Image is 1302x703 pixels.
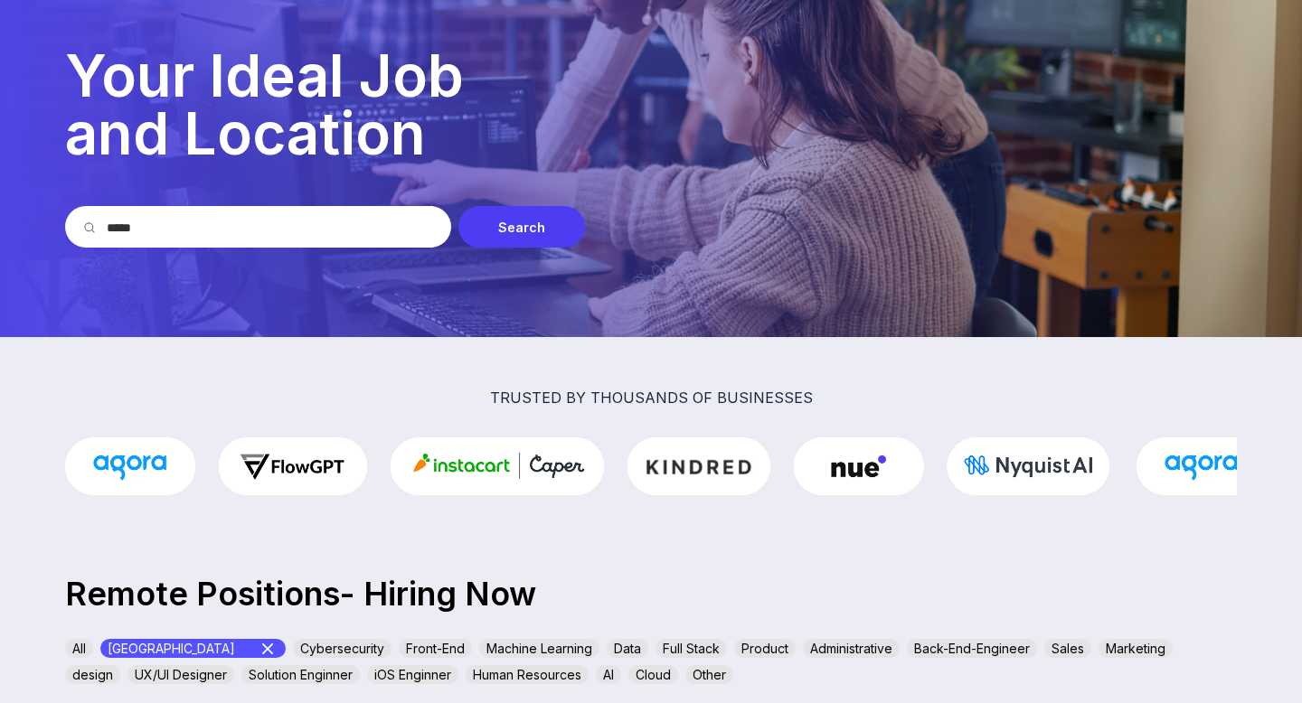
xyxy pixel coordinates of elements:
div: Machine Learning [479,639,599,658]
div: Back-End-Engineer [907,639,1037,658]
div: Other [685,665,733,684]
div: UX/UI Designer [127,665,234,684]
div: [GEOGRAPHIC_DATA] [100,639,286,658]
div: Cybersecurity [293,639,392,658]
div: Cloud [628,665,678,684]
div: Marketing [1099,639,1173,658]
div: Front-End [399,639,472,658]
div: Solution Enginner [241,665,360,684]
div: Human Resources [466,665,589,684]
div: Sales [1044,639,1091,658]
p: Your Ideal Job and Location [65,47,1237,163]
div: All [65,639,93,658]
div: Data [607,639,648,658]
div: Administrative [803,639,900,658]
div: AI [596,665,621,684]
div: Search [458,206,585,248]
div: design [65,665,120,684]
div: Product [734,639,796,658]
div: Full Stack [656,639,727,658]
div: iOS Enginner [367,665,458,684]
